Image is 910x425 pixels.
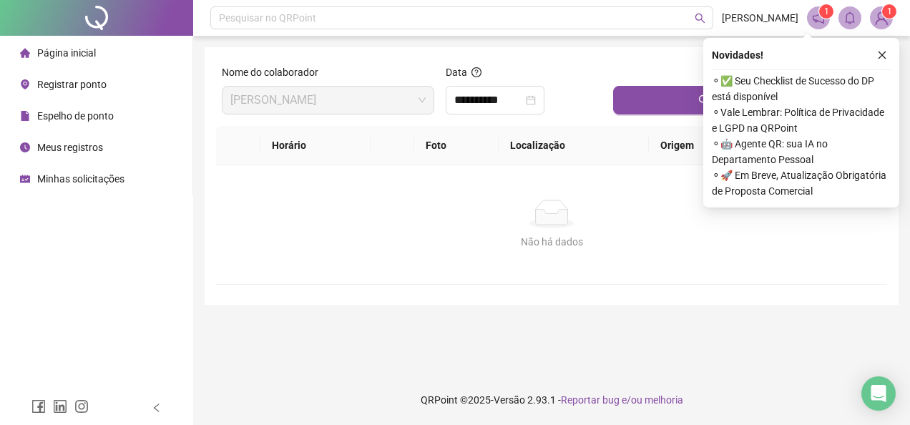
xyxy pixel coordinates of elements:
span: notification [812,11,825,24]
span: facebook [31,399,46,414]
span: file [20,111,30,121]
span: left [152,403,162,413]
span: Espelho de ponto [37,110,114,122]
span: question-circle [471,67,481,77]
label: Nome do colaborador [222,64,328,80]
span: ⚬ 🚀 Em Breve, Atualização Obrigatória de Proposta Comercial [712,167,891,199]
div: Open Intercom Messenger [861,376,896,411]
span: Reportar bug e/ou melhoria [561,394,683,406]
span: home [20,48,30,58]
span: Data [446,67,467,78]
span: instagram [74,399,89,414]
img: 90196 [871,7,892,29]
span: Novidades ! [712,47,763,63]
span: close [877,50,887,60]
span: Página inicial [37,47,96,59]
span: Meus registros [37,142,103,153]
footer: QRPoint © 2025 - 2.93.1 - [193,375,910,425]
span: environment [20,79,30,89]
span: search [698,94,710,106]
span: Versão [494,394,525,406]
span: ⚬ ✅ Seu Checklist de Sucesso do DP está disponível [712,73,891,104]
span: ERICA ESTRELA DOS SANTOS [230,87,426,114]
sup: 1 [819,4,833,19]
span: 1 [887,6,892,16]
th: Foto [414,126,498,165]
th: Localização [499,126,649,165]
span: clock-circle [20,142,30,152]
th: Origem [649,126,758,165]
div: Não há dados [233,234,870,250]
span: ⚬ 🤖 Agente QR: sua IA no Departamento Pessoal [712,136,891,167]
span: bell [843,11,856,24]
span: linkedin [53,399,67,414]
span: ⚬ Vale Lembrar: Política de Privacidade e LGPD na QRPoint [712,104,891,136]
span: Registrar ponto [37,79,107,90]
span: Minhas solicitações [37,173,124,185]
span: [PERSON_NAME] [722,10,798,26]
span: 1 [824,6,829,16]
span: search [695,13,705,24]
span: schedule [20,174,30,184]
th: Horário [260,126,371,165]
sup: Atualize o seu contato no menu Meus Dados [882,4,896,19]
button: Buscar registros [613,86,881,114]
